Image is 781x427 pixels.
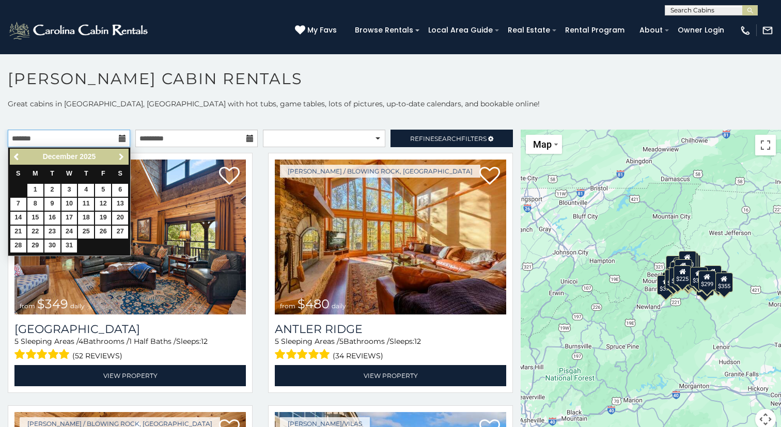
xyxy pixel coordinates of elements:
a: 18 [78,212,94,225]
div: $299 [698,271,716,290]
a: 20 [112,212,128,225]
a: 31 [61,240,77,252]
span: My Favs [307,25,337,36]
div: $635 [666,256,683,275]
span: Friday [101,170,105,177]
a: 29 [27,240,43,252]
div: $315 [679,268,697,288]
a: 4 [78,184,94,197]
span: 12 [201,337,208,346]
a: 24 [61,226,77,239]
a: Rental Program [560,22,630,38]
a: [GEOGRAPHIC_DATA] [14,322,246,336]
span: Refine Filters [410,135,487,143]
a: 2 [44,184,60,197]
span: (34 reviews) [333,349,383,362]
a: Real Estate [503,22,555,38]
div: $325 [665,269,682,289]
span: Wednesday [66,170,72,177]
span: Previous [13,153,21,161]
a: Previous [11,150,24,163]
a: Antler Ridge from $480 daily [275,160,506,314]
a: 30 [44,240,60,252]
span: from [280,302,295,310]
span: daily [70,302,85,310]
a: 12 [95,198,111,211]
div: $395 [669,267,686,287]
span: Sunday [16,170,20,177]
a: Next [115,150,128,163]
a: Browse Rentals [350,22,418,38]
span: (52 reviews) [72,349,122,362]
span: 1 Half Baths / [129,337,176,346]
a: 16 [44,212,60,225]
div: $355 [715,273,733,292]
a: 27 [112,226,128,239]
a: My Favs [295,25,339,36]
span: Tuesday [50,170,54,177]
a: Add to favorites [479,166,500,187]
span: 4 [79,337,83,346]
a: 6 [112,184,128,197]
a: View Property [14,365,246,386]
a: 5 [95,184,111,197]
a: 28 [10,240,26,252]
img: White-1-2.png [8,20,151,41]
div: $375 [657,275,675,294]
span: 5 [339,337,343,346]
a: 10 [61,198,77,211]
a: 26 [95,226,111,239]
span: Saturday [118,170,122,177]
a: 17 [61,212,77,225]
a: [PERSON_NAME] / Blowing Rock, [GEOGRAPHIC_DATA] [280,165,480,178]
a: 3 [61,184,77,197]
a: 15 [27,212,43,225]
img: phone-regular-white.png [740,25,751,36]
div: $210 [675,259,692,279]
span: December [43,152,78,161]
a: View Property [275,365,506,386]
a: 23 [44,226,60,239]
span: 2025 [80,152,96,161]
span: 5 [14,337,19,346]
img: mail-regular-white.png [762,25,773,36]
a: RefineSearchFilters [390,130,513,147]
div: $225 [674,265,691,285]
span: 12 [414,337,421,346]
a: Antler Ridge [275,322,506,336]
div: $930 [704,265,722,285]
a: About [634,22,668,38]
a: 11 [78,198,94,211]
a: 25 [78,226,94,239]
span: Map [533,139,552,150]
span: from [20,302,35,310]
div: $380 [690,266,708,286]
button: Toggle fullscreen view [755,135,776,155]
div: Sleeping Areas / Bathrooms / Sleeps: [14,336,246,362]
div: Sleeping Areas / Bathrooms / Sleeps: [275,336,506,362]
span: Next [117,153,126,161]
a: 1 [27,184,43,197]
span: $349 [37,296,68,311]
a: 14 [10,212,26,225]
a: Add to favorites [219,166,240,187]
a: 13 [112,198,128,211]
a: 19 [95,212,111,225]
a: Local Area Guide [423,22,498,38]
span: 5 [275,337,279,346]
span: Thursday [84,170,88,177]
button: Change map style [526,135,562,154]
a: Owner Login [673,22,729,38]
a: 7 [10,198,26,211]
a: 22 [27,226,43,239]
a: 9 [44,198,60,211]
a: 21 [10,226,26,239]
div: $350 [696,276,714,296]
h3: Diamond Creek Lodge [14,322,246,336]
span: $480 [298,296,330,311]
span: daily [332,302,346,310]
span: Monday [33,170,38,177]
div: $320 [679,250,696,270]
a: 8 [27,198,43,211]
